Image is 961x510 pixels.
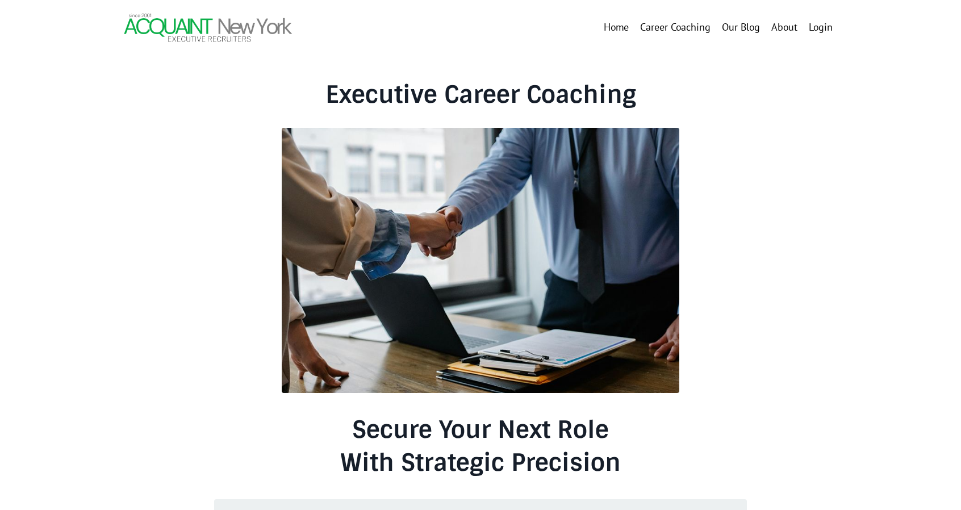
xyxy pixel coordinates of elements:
[184,81,778,109] h2: Executive Career Coaching
[340,447,621,478] strong: With Strategic Precision
[722,19,760,36] a: Our Blog
[771,19,797,36] a: About
[809,20,833,34] a: Login
[604,19,629,36] a: Home
[352,414,609,445] strong: Secure Your Next Role
[123,11,293,44] img: Header Logo
[640,19,711,36] a: Career Coaching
